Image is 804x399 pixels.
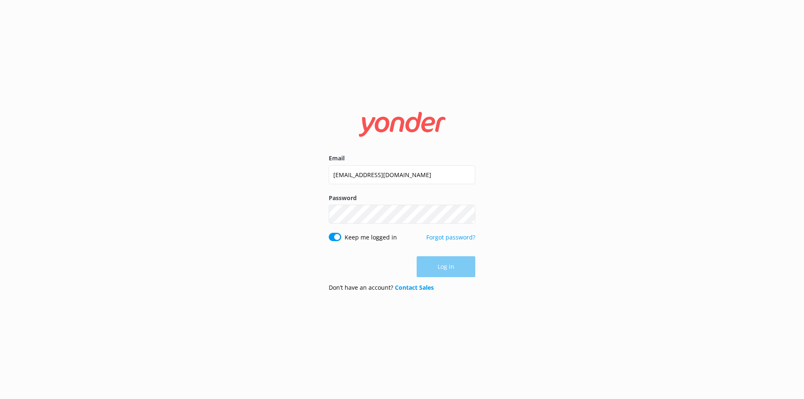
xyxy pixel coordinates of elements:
button: Show password [459,206,475,223]
a: Contact Sales [395,283,434,291]
label: Password [329,193,475,203]
label: Keep me logged in [345,233,397,242]
label: Email [329,154,475,163]
input: user@emailaddress.com [329,165,475,184]
p: Don’t have an account? [329,283,434,292]
a: Forgot password? [426,233,475,241]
